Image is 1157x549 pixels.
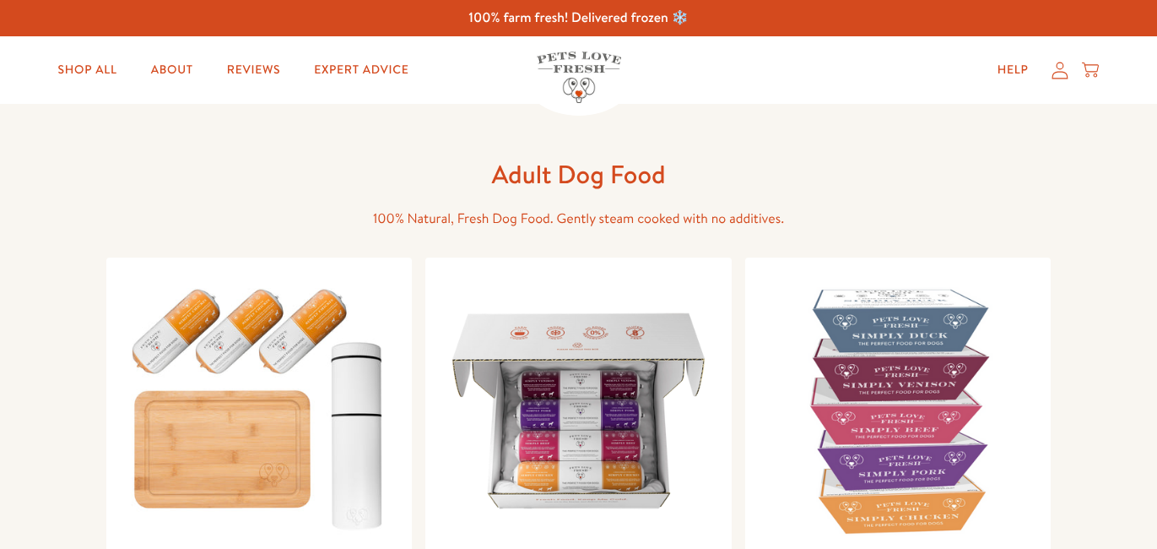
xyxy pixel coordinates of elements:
a: About [138,53,207,87]
img: Pets Love Fresh [537,52,621,103]
a: Expert Advice [300,53,422,87]
h1: Adult Dog Food [309,158,849,191]
a: Reviews [214,53,294,87]
img: Taster Pack - Adult [120,271,399,539]
a: Shop All [45,53,131,87]
span: 100% Natural, Fresh Dog Food. Gently steam cooked with no additives. [373,209,784,228]
a: Help [984,53,1042,87]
